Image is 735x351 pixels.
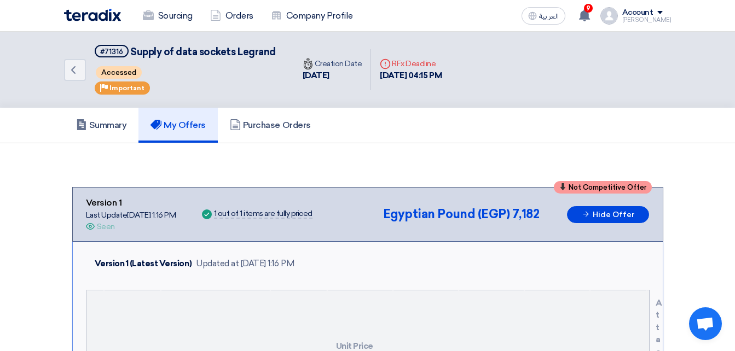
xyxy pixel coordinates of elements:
span: Supply of data sockets Legrand [130,46,276,58]
a: Company Profile [262,4,362,28]
a: Summary [64,108,139,143]
div: Version 1 (Latest Version) [95,258,192,270]
h5: Purchase Orders [230,120,311,131]
span: 9 [584,4,593,13]
span: Accessed [96,66,142,79]
a: Sourcing [134,4,201,28]
div: 1 out of 1 items are fully priced [214,210,312,219]
div: Open chat [689,307,722,340]
span: Important [109,84,144,92]
button: العربية [522,7,565,25]
a: My Offers [138,108,218,143]
div: [PERSON_NAME] [622,17,672,23]
span: 7,182 [512,207,540,221]
img: profile_test.png [600,7,618,25]
div: Creation Date [303,58,362,69]
h5: My Offers [151,120,206,131]
div: Account [622,8,653,17]
span: Not Competitive Offer [569,184,646,191]
div: #71316 [100,48,123,55]
div: RFx Deadline [380,58,442,69]
h5: Summary [76,120,127,131]
div: Version 1 [86,196,176,209]
button: Hide Offer [567,206,649,223]
span: Egyptian Pound (EGP) [383,207,510,221]
div: Updated at [DATE] 1:16 PM [196,258,294,270]
div: [DATE] 04:15 PM [380,69,442,82]
img: Teradix logo [64,9,121,21]
h5: Supply of data sockets Legrand [95,45,276,58]
a: Purchase Orders [218,108,323,143]
span: العربية [539,13,559,20]
div: [DATE] [303,69,362,82]
div: Seen [97,221,115,232]
div: Last Update [DATE] 1:16 PM [86,209,176,221]
a: Orders [201,4,262,28]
